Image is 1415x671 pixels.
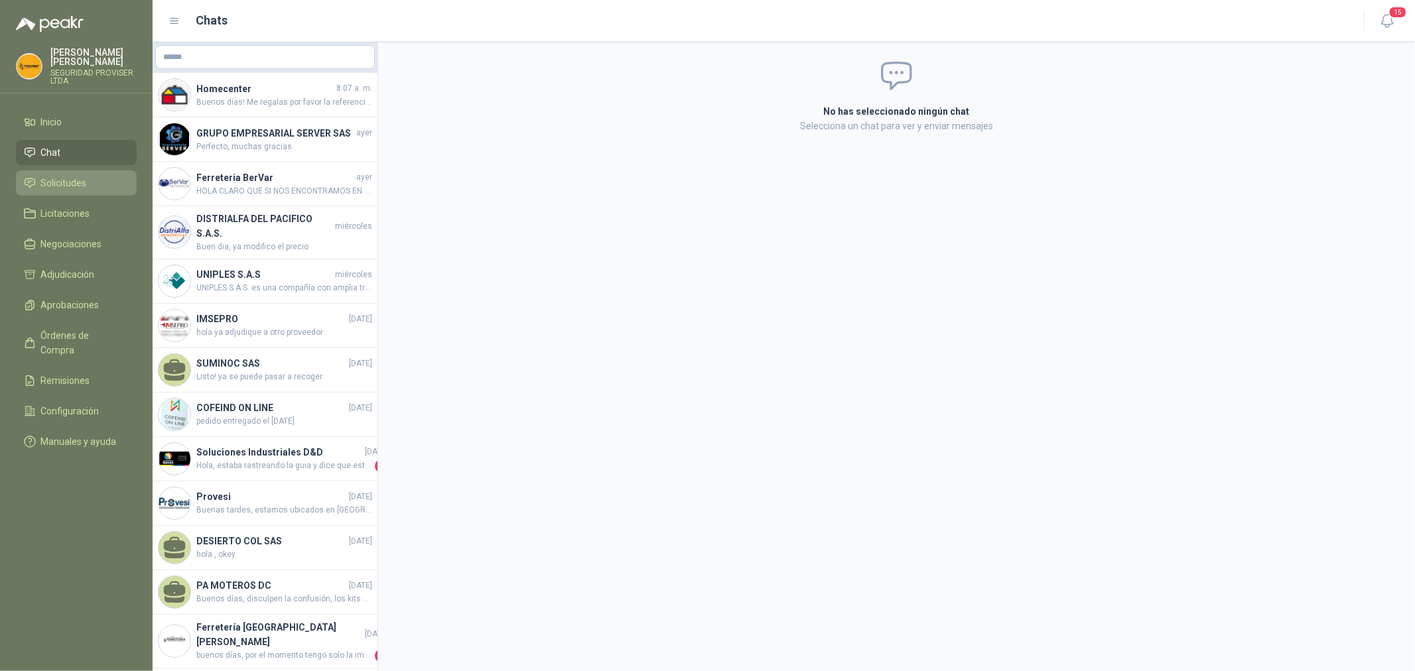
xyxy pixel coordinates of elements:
h4: UNIPLES S.A.S [196,267,332,282]
span: [DATE] [365,628,388,640]
a: Licitaciones [16,201,137,226]
a: PA MOTEROS DC[DATE]Buenos días, disculpen la confusión, los kits se encuentran en [GEOGRAPHIC_DAT... [153,570,377,615]
a: Remisiones [16,368,137,393]
span: 1 [375,649,388,662]
span: hola , okey [196,548,372,561]
span: Manuales y ayuda [41,434,117,449]
a: Company LogoFerretería [GEOGRAPHIC_DATA][PERSON_NAME][DATE]buenos días, por el momento tengo solo... [153,615,377,668]
span: [DATE] [349,535,372,548]
h4: IMSEPRO [196,312,346,326]
span: [DATE] [349,313,372,326]
span: Adjudicación [41,267,95,282]
span: [DATE] [349,579,372,592]
img: Company Logo [17,54,42,79]
span: Listo! ya se puede pasar a recoger [196,371,372,383]
span: Chat [41,145,61,160]
img: Company Logo [159,398,190,430]
a: Company LogoUNIPLES S.A.SmiércolesUNIPLES S.A.S. es una compañía con amplia trayectoria en el mer... [153,259,377,304]
span: Órdenes de Compra [41,328,124,357]
h4: DESIERTO COL SAS [196,534,346,548]
a: Company LogoSoluciones Industriales D&D[DATE]Hola, estaba rastreando la guia y dice que esta en r... [153,437,377,481]
span: miércoles [335,269,372,281]
a: Inicio [16,109,137,135]
span: ayer [356,171,372,184]
span: ayer [356,127,372,139]
span: [DATE] [349,491,372,503]
a: Negociaciones [16,231,137,257]
span: Buenos días, disculpen la confusión, los kits se encuentran en [GEOGRAPHIC_DATA], se hace el enví... [196,593,372,605]
a: Manuales y ayuda [16,429,137,454]
img: Company Logo [159,123,190,155]
a: Company LogoHomecenter8:07 a. m.Buenos días! Me regalas por favor la referencia? Nuestro número g... [153,73,377,117]
span: pedido entregado el [DATE] [196,415,372,428]
span: hola ya adjudique a otro proveedor [196,326,372,339]
a: Solicitudes [16,170,137,196]
button: 15 [1375,9,1399,33]
a: DESIERTO COL SAS[DATE]hola , okey [153,526,377,570]
a: Órdenes de Compra [16,323,137,363]
span: Solicitudes [41,176,87,190]
span: [DATE] [349,357,372,370]
img: Company Logo [159,168,190,200]
span: 8:07 a. m. [336,82,372,95]
p: SEGURIDAD PROVISER LTDA [50,69,137,85]
span: Inicio [41,115,62,129]
img: Company Logo [159,625,190,657]
span: UNIPLES S.A.S. es una compañía con amplia trayectoria en el mercado colombiano, ofrecemos solucio... [196,282,372,294]
span: Buenas tardes, estamos ubicados en [GEOGRAPHIC_DATA]. Cinta reflectiva: Algodón 35% Poliéster 65%... [196,504,372,517]
img: Company Logo [159,310,190,341]
a: Adjudicación [16,262,137,287]
span: Aprobaciones [41,298,100,312]
p: [PERSON_NAME] [PERSON_NAME] [50,48,137,66]
a: Chat [16,140,137,165]
a: Company LogoFerreteria BerVarayerHOLA CLARO QUE SI NOS ENCONTRAMOS EN LA CIUDAD DE CALI BARRIO [G... [153,162,377,206]
span: buenos días, por el momento tengo solo la imagen porque se mandan a fabricar [196,649,372,662]
span: Perfecto, muchas gracias. [196,141,372,153]
a: Configuración [16,398,137,424]
h4: SUMINOC SAS [196,356,346,371]
img: Company Logo [159,79,190,111]
a: Company LogoCOFEIND ON LINE[DATE]pedido entregado el [DATE] [153,393,377,437]
img: Company Logo [159,443,190,475]
span: Buen dia, ya modifico el precio [196,241,372,253]
img: Company Logo [159,265,190,297]
h4: COFEIND ON LINE [196,400,346,415]
h4: GRUPO EMPRESARIAL SERVER SAS [196,126,354,141]
span: Configuración [41,404,100,418]
span: [DATE] [349,402,372,414]
span: 15 [1388,6,1407,19]
span: Hola, estaba rastreando la guia y dice que esta en reparto [196,459,372,473]
a: Company LogoProvesi[DATE]Buenas tardes, estamos ubicados en [GEOGRAPHIC_DATA]. Cinta reflectiva: ... [153,481,377,526]
span: Licitaciones [41,206,90,221]
h1: Chats [196,11,228,30]
h4: DISTRIALFA DEL PACIFICO S.A.S. [196,212,332,241]
a: Company LogoIMSEPRO[DATE]hola ya adjudique a otro proveedor [153,304,377,348]
span: [DATE] [365,446,388,458]
span: Remisiones [41,373,90,388]
h4: Homecenter [196,82,334,96]
h4: Provesi [196,489,346,504]
p: Selecciona un chat para ver y enviar mensajes [665,119,1128,133]
h4: Ferretería [GEOGRAPHIC_DATA][PERSON_NAME] [196,620,362,649]
h4: PA MOTEROS DC [196,578,346,593]
img: Company Logo [159,216,190,248]
span: 1 [375,459,388,473]
span: HOLA CLARO QUE SI NOS ENCONTRAMOS EN LA CIUDAD DE CALI BARRIO [GEOGRAPHIC_DATA] [196,185,372,198]
a: Aprobaciones [16,292,137,318]
h2: No has seleccionado ningún chat [665,104,1128,119]
a: Company LogoDISTRIALFA DEL PACIFICO S.A.S.miércolesBuen dia, ya modifico el precio [153,206,377,259]
span: Buenos días! Me regalas por favor la referencia? Nuestro número general de atención es 3102427373 [196,96,372,109]
h4: Ferreteria BerVar [196,170,354,185]
a: Company LogoGRUPO EMPRESARIAL SERVER SASayerPerfecto, muchas gracias. [153,117,377,162]
a: SUMINOC SAS[DATE]Listo! ya se puede pasar a recoger [153,348,377,393]
span: miércoles [335,220,372,233]
span: Negociaciones [41,237,102,251]
h4: Soluciones Industriales D&D [196,445,362,459]
img: Company Logo [159,487,190,519]
img: Logo peakr [16,16,84,32]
